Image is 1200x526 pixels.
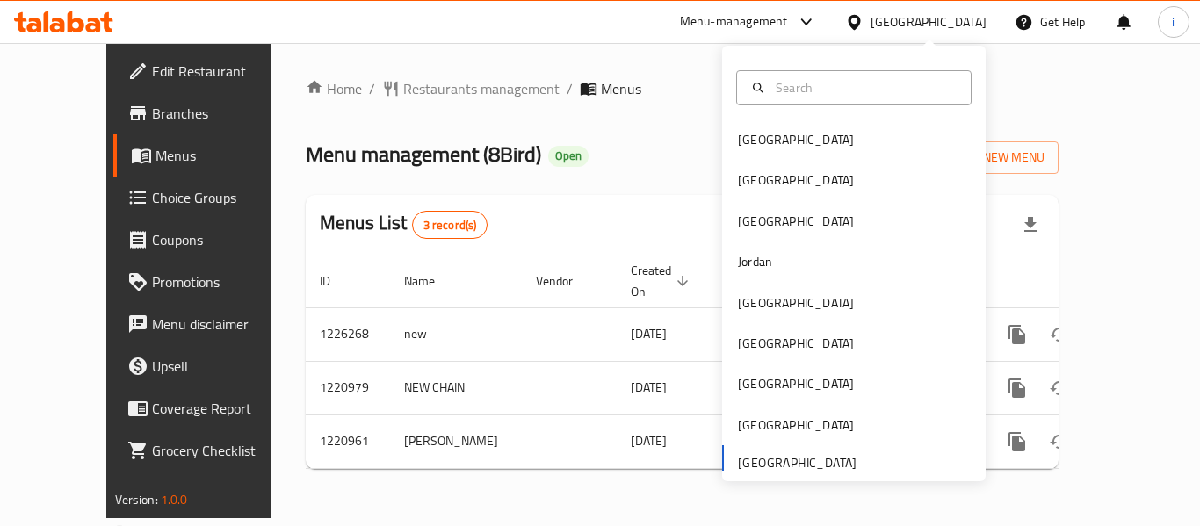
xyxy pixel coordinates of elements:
input: Search [769,78,960,97]
div: [GEOGRAPHIC_DATA] [738,170,854,190]
span: Menu disclaimer [152,313,293,335]
span: [DATE] [631,429,667,452]
a: Menus [113,134,307,177]
span: Created On [631,260,694,302]
button: more [996,421,1038,463]
a: Choice Groups [113,177,307,219]
span: ID [320,270,353,292]
span: Menus [601,78,641,99]
span: Coverage Report [152,398,293,419]
td: [PERSON_NAME] [390,414,522,468]
span: Choice Groups [152,187,293,208]
li: / [369,78,375,99]
div: Jordan [738,252,772,271]
span: Menu management ( 8Bird ) [306,134,541,174]
span: 3 record(s) [413,217,488,234]
a: Upsell [113,345,307,387]
span: i [1172,12,1175,32]
button: Change Status [1038,367,1081,409]
span: Menus [155,145,293,166]
div: [GEOGRAPHIC_DATA] [738,334,854,353]
div: Export file [1009,204,1052,246]
span: [DATE] [631,322,667,345]
td: NEW CHAIN [390,361,522,414]
span: Restaurants management [403,78,560,99]
span: Edit Restaurant [152,61,293,82]
span: Version: [115,488,158,511]
span: [DATE] [631,376,667,399]
nav: breadcrumb [306,78,1059,99]
span: 1.0.0 [161,488,188,511]
div: [GEOGRAPHIC_DATA] [738,293,854,313]
span: Grocery Checklist [152,440,293,461]
button: more [996,367,1038,409]
td: 1220961 [306,414,390,468]
a: Edit Restaurant [113,50,307,92]
span: Coupons [152,229,293,250]
div: [GEOGRAPHIC_DATA] [871,12,987,32]
span: Name [404,270,458,292]
a: Branches [113,92,307,134]
li: / [567,78,573,99]
div: Menu-management [680,11,788,32]
button: more [996,313,1038,356]
span: Add New Menu [936,147,1045,169]
td: 1220979 [306,361,390,414]
h2: Menus List [320,210,488,239]
div: [GEOGRAPHIC_DATA] [738,374,854,393]
span: Branches [152,103,293,124]
span: Upsell [152,356,293,377]
a: Home [306,78,362,99]
div: Open [548,146,589,167]
div: [GEOGRAPHIC_DATA] [738,415,854,435]
a: Coupons [113,219,307,261]
a: Menu disclaimer [113,303,307,345]
button: Add New Menu [922,141,1059,174]
span: Vendor [536,270,596,292]
div: [GEOGRAPHIC_DATA] [738,212,854,231]
span: Open [548,148,589,163]
a: Promotions [113,261,307,303]
button: Change Status [1038,313,1081,356]
td: 1226268 [306,307,390,361]
td: new [390,307,522,361]
button: Change Status [1038,421,1081,463]
a: Restaurants management [382,78,560,99]
span: Promotions [152,271,293,292]
a: Coverage Report [113,387,307,429]
div: Total records count [412,211,488,239]
div: [GEOGRAPHIC_DATA] [738,130,854,149]
a: Grocery Checklist [113,429,307,472]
